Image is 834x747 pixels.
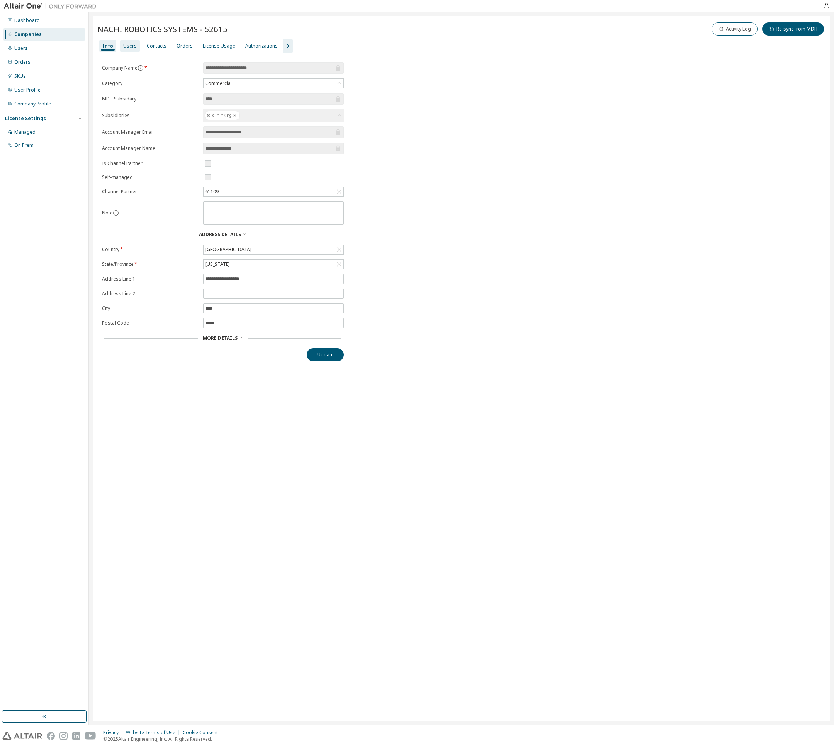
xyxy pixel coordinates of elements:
[102,160,199,167] label: Is Channel Partner
[102,65,199,71] label: Company Name
[85,732,96,740] img: youtube.svg
[14,87,41,93] div: User Profile
[204,79,343,88] div: Commercial
[103,730,126,736] div: Privacy
[14,73,26,79] div: SKUs
[102,80,199,87] label: Category
[102,189,199,195] label: Channel Partner
[47,732,55,740] img: facebook.svg
[199,231,241,238] span: Address Details
[14,17,40,24] div: Dashboard
[204,245,253,254] div: [GEOGRAPHIC_DATA]
[103,736,223,742] p: © 2025 Altair Engineering, Inc. All Rights Reserved.
[204,260,343,269] div: [US_STATE]
[204,79,233,88] div: Commercial
[14,59,31,65] div: Orders
[102,96,199,102] label: MDH Subsidary
[102,291,199,297] label: Address Line 2
[204,187,220,196] div: 61109
[102,145,199,151] label: Account Manager Name
[2,732,42,740] img: altair_logo.svg
[204,245,343,254] div: [GEOGRAPHIC_DATA]
[183,730,223,736] div: Cookie Consent
[102,129,199,135] label: Account Manager Email
[102,43,113,49] div: Info
[203,109,344,122] div: solidThinking
[203,43,235,49] div: License Usage
[102,320,199,326] label: Postal Code
[203,335,238,341] span: More Details
[5,116,46,122] div: License Settings
[14,31,42,37] div: Companies
[102,305,199,311] label: City
[102,261,199,267] label: State/Province
[204,187,343,196] div: 61109
[14,101,51,107] div: Company Profile
[102,209,113,216] label: Note
[123,43,137,49] div: Users
[102,112,199,119] label: Subsidiaries
[762,22,824,36] button: Re-sync from MDH
[102,174,199,180] label: Self-managed
[307,348,344,361] button: Update
[712,22,758,36] button: Activity Log
[245,43,278,49] div: Authorizations
[204,260,231,269] div: [US_STATE]
[102,276,199,282] label: Address Line 1
[72,732,80,740] img: linkedin.svg
[126,730,183,736] div: Website Terms of Use
[113,210,119,216] button: information
[59,732,68,740] img: instagram.svg
[177,43,193,49] div: Orders
[138,65,144,71] button: information
[205,111,240,120] div: solidThinking
[4,2,100,10] img: Altair One
[14,142,34,148] div: On Prem
[97,24,228,34] span: NACHI ROBOTICS SYSTEMS - 52615
[14,45,28,51] div: Users
[147,43,166,49] div: Contacts
[14,129,36,135] div: Managed
[102,247,199,253] label: Country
